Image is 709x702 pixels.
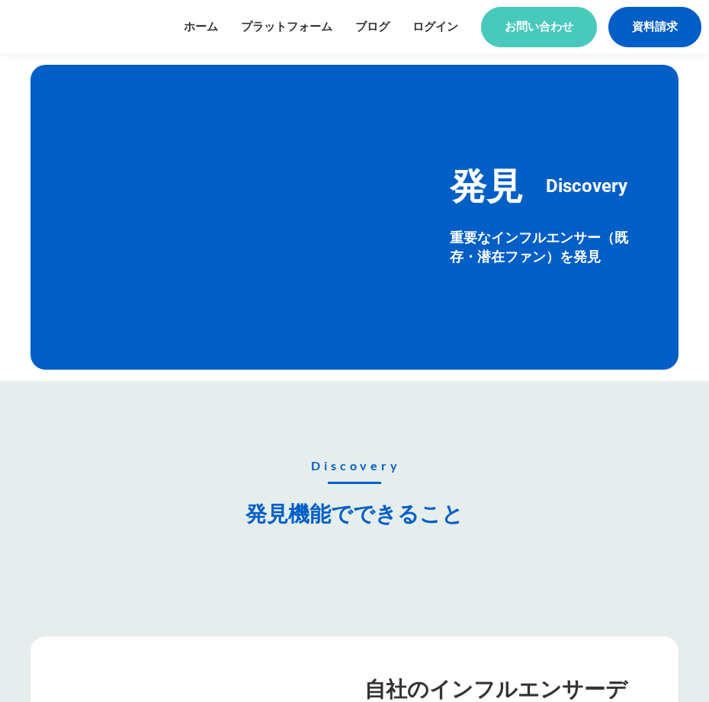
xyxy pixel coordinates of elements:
p: 発見 [450,168,523,205]
a: ログイン [412,19,458,35]
a: ホーム [184,19,218,35]
h3: 発見機能でできること [245,499,464,529]
h2: Discovery [546,174,627,200]
a: プラットフォーム [241,19,332,35]
a: お問い合わせ [481,7,597,47]
a: 資料請求 [608,7,701,47]
p: 重要なインフルエンサー（既存・潜在ファン）を発見 [450,228,648,266]
a: ブログ [355,19,390,35]
p: Discovery [308,457,400,474]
